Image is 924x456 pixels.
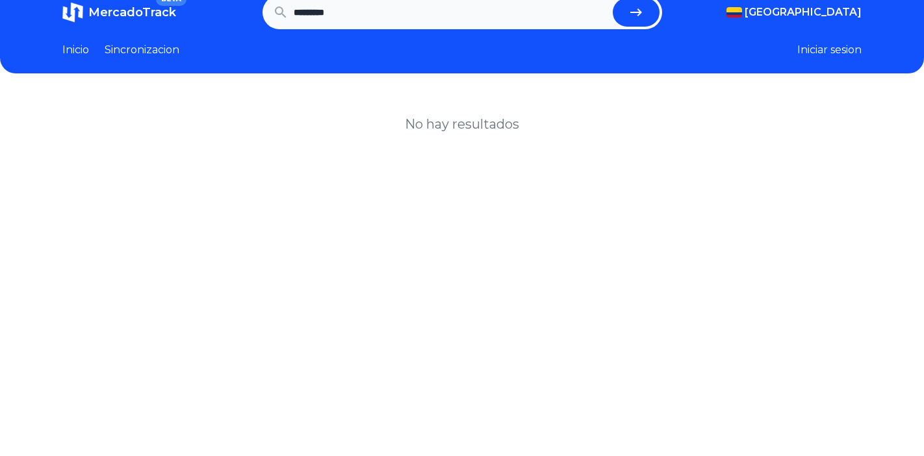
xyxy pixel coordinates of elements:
[88,5,176,19] span: MercadoTrack
[726,7,742,18] img: Colombia
[62,42,89,58] a: Inicio
[105,42,179,58] a: Sincronizacion
[62,2,83,23] img: MercadoTrack
[726,5,862,20] button: [GEOGRAPHIC_DATA]
[797,42,862,58] button: Iniciar sesion
[745,5,862,20] span: [GEOGRAPHIC_DATA]
[62,2,176,23] a: MercadoTrackBETA
[405,115,519,133] h1: No hay resultados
